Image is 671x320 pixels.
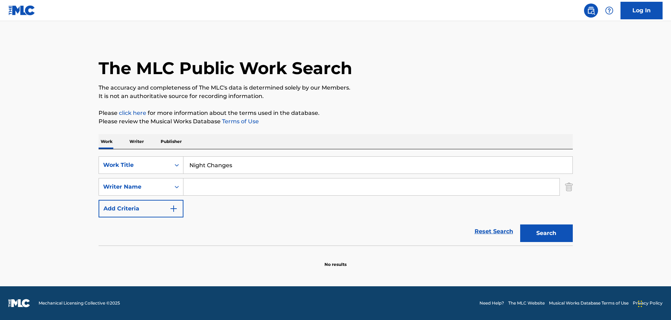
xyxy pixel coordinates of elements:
[633,300,663,306] a: Privacy Policy
[103,161,166,169] div: Work Title
[479,300,504,306] a: Need Help?
[471,224,517,239] a: Reset Search
[587,6,595,15] img: search
[8,299,30,307] img: logo
[159,134,184,149] p: Publisher
[620,2,663,19] a: Log In
[520,224,573,242] button: Search
[605,6,613,15] img: help
[99,109,573,117] p: Please for more information about the terms used in the database.
[99,156,573,246] form: Search Form
[99,117,573,126] p: Please review the Musical Works Database
[638,293,642,314] div: Drag
[39,300,120,306] span: Mechanical Licensing Collective © 2025
[99,84,573,92] p: The accuracy and completeness of The MLC's data is determined solely by our Members.
[99,92,573,100] p: It is not an authoritative source for recording information.
[549,300,629,306] a: Musical Works Database Terms of Use
[127,134,146,149] p: Writer
[636,286,671,320] iframe: Chat Widget
[99,200,183,217] button: Add Criteria
[103,183,166,191] div: Writer Name
[119,110,146,116] a: click here
[584,4,598,18] a: Public Search
[565,178,573,196] img: Delete Criterion
[169,204,178,213] img: 9d2ae6d4665cec9f34b9.svg
[221,118,259,125] a: Terms of Use
[324,253,347,268] p: No results
[99,58,352,79] h1: The MLC Public Work Search
[508,300,545,306] a: The MLC Website
[8,5,35,15] img: MLC Logo
[99,134,115,149] p: Work
[602,4,616,18] div: Help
